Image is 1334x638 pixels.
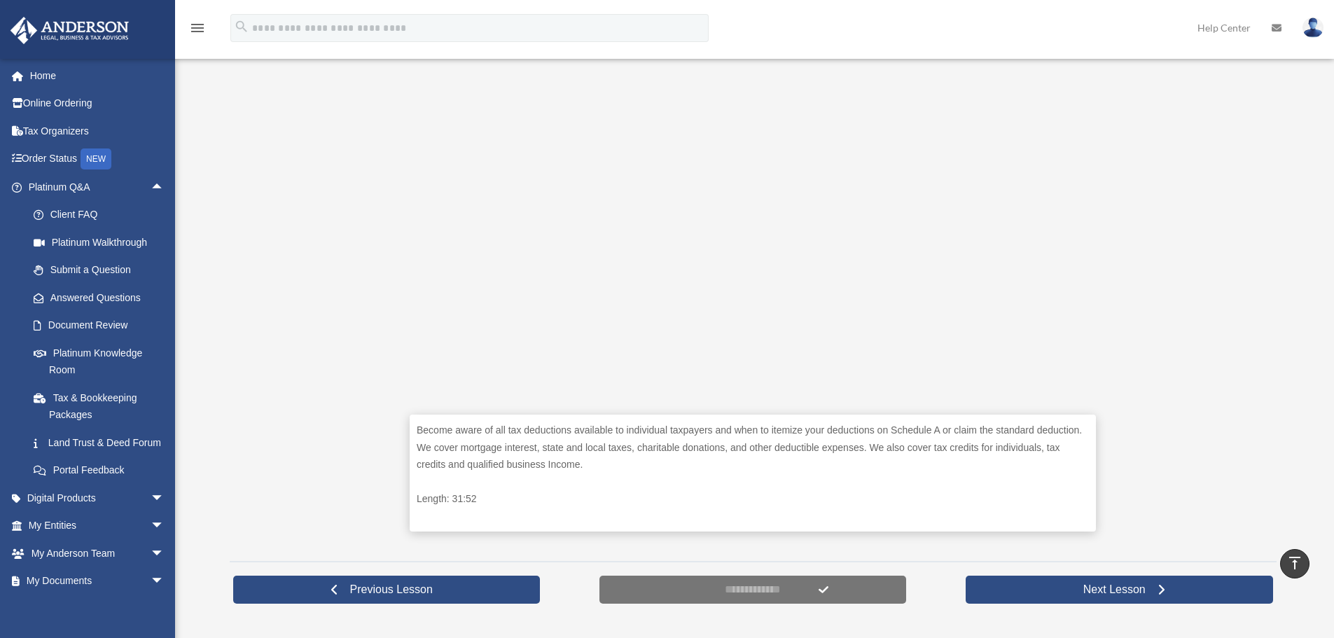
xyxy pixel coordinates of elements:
[417,422,1089,473] p: Become aware of all tax deductions available to individual taxpayers and when to itemize your ded...
[189,25,206,36] a: menu
[1286,555,1303,571] i: vertical_align_top
[234,19,249,34] i: search
[10,512,186,540] a: My Entitiesarrow_drop_down
[20,312,186,340] a: Document Review
[10,90,186,118] a: Online Ordering
[20,284,186,312] a: Answered Questions
[966,576,1273,604] a: Next Lesson
[151,512,179,541] span: arrow_drop_down
[81,148,111,169] div: NEW
[20,228,186,256] a: Platinum Walkthrough
[339,583,444,597] span: Previous Lesson
[151,484,179,513] span: arrow_drop_down
[417,490,1089,508] p: Length: 31:52
[20,429,186,457] a: Land Trust & Deed Forum
[10,117,186,145] a: Tax Organizers
[1302,18,1323,38] img: User Pic
[151,567,179,596] span: arrow_drop_down
[410,22,1096,408] iframe: Deductions - Exclusions - Credits
[151,173,179,202] span: arrow_drop_up
[10,567,186,595] a: My Documentsarrow_drop_down
[151,539,179,568] span: arrow_drop_down
[1072,583,1157,597] span: Next Lesson
[189,20,206,36] i: menu
[20,457,186,485] a: Portal Feedback
[10,145,186,174] a: Order StatusNEW
[20,384,186,429] a: Tax & Bookkeeping Packages
[10,173,186,201] a: Platinum Q&Aarrow_drop_up
[10,62,186,90] a: Home
[1280,549,1309,578] a: vertical_align_top
[20,201,186,229] a: Client FAQ
[6,17,133,44] img: Anderson Advisors Platinum Portal
[20,339,186,384] a: Platinum Knowledge Room
[10,484,186,512] a: Digital Productsarrow_drop_down
[233,576,541,604] a: Previous Lesson
[20,256,186,284] a: Submit a Question
[10,539,186,567] a: My Anderson Teamarrow_drop_down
